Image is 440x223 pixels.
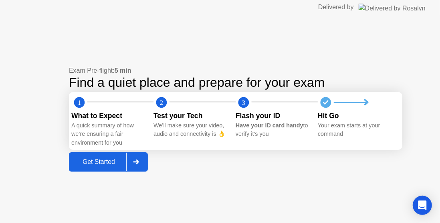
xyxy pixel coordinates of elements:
text: 1 [78,99,81,106]
div: Open Intercom Messenger [413,196,432,215]
div: Flash your ID [236,110,311,121]
div: We’ll make sure your video, audio and connectivity is 👌 [153,121,229,139]
text: 3 [242,99,245,106]
div: Your exam starts at your command [318,121,394,139]
div: Exam Pre-flight: [69,66,402,76]
b: Have your ID card handy [236,122,303,129]
div: A quick summary of how we’re ensuring a fair environment for you [71,121,147,147]
div: Get Started [71,158,126,166]
b: 5 min [115,67,131,74]
div: What to Expect [71,110,147,121]
div: Delivered by [318,2,354,12]
text: 2 [160,99,163,106]
div: Hit Go [318,110,394,121]
div: to verify it’s you [236,121,311,139]
div: Find a quiet place and prepare for your exam [69,76,402,90]
button: Get Started [69,152,148,172]
div: Test your Tech [153,110,229,121]
img: Delivered by Rosalyn [359,4,426,11]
